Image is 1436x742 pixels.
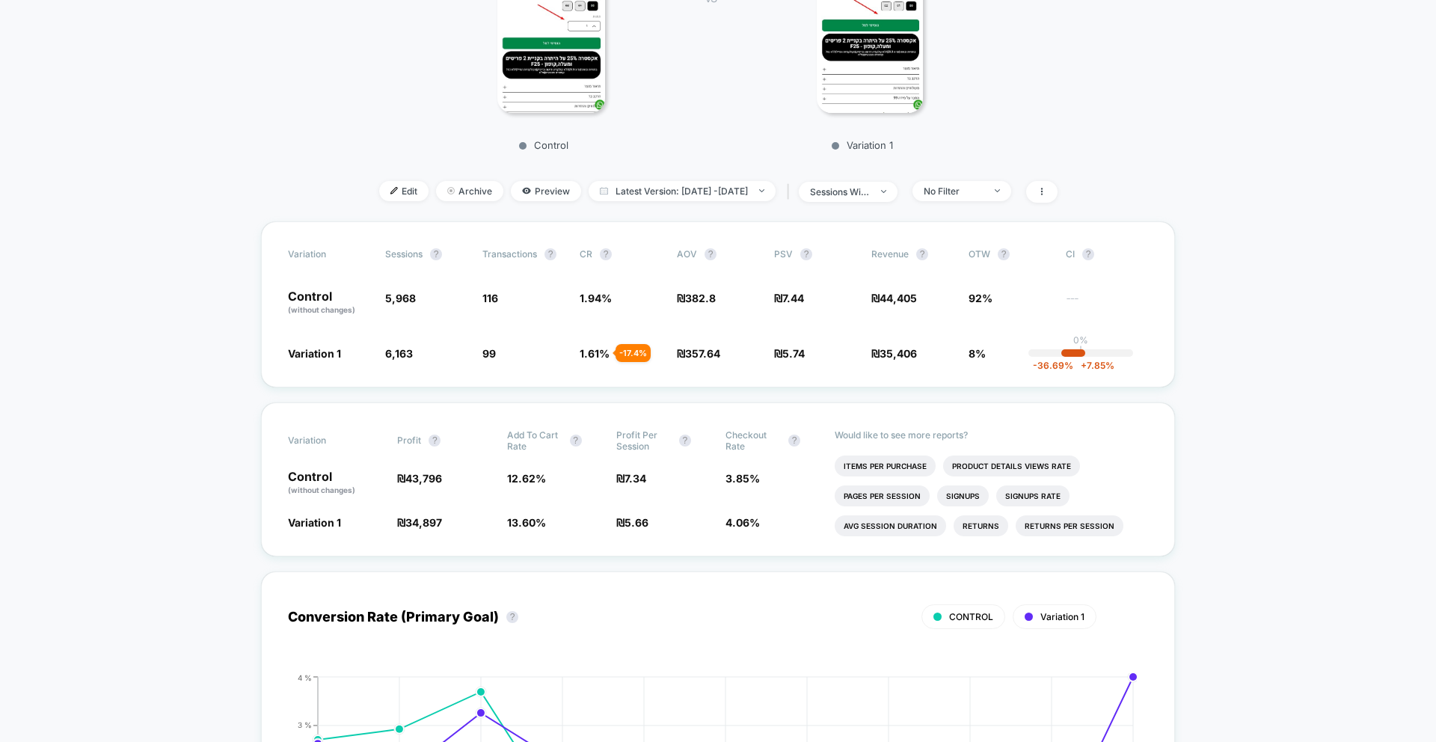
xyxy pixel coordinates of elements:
[288,290,370,316] p: Control
[788,435,800,447] button: ?
[725,516,760,529] span: 4.06 %
[880,347,917,360] span: 35,406
[1073,360,1114,371] span: 7.85 %
[954,515,1008,536] li: Returns
[677,248,697,260] span: AOV
[943,456,1080,476] li: Product Details Views Rate
[507,516,546,529] span: 13.60 %
[397,435,421,446] span: Profit
[616,429,672,452] span: Profit Per Session
[385,347,413,360] span: 6,163
[782,347,805,360] span: 5.74
[871,292,917,304] span: ₪
[759,189,764,192] img: end
[1033,360,1073,371] span: -36.69 %
[880,292,917,304] span: 44,405
[616,516,648,529] span: ₪
[1016,515,1123,536] li: Returns Per Session
[580,347,610,360] span: 1.61 %
[447,187,455,194] img: end
[1073,334,1088,346] p: 0%
[390,187,398,194] img: edit
[397,516,442,529] span: ₪
[774,248,793,260] span: PSV
[871,347,917,360] span: ₪
[810,186,870,197] div: sessions with impression
[969,248,1051,260] span: OTW
[996,485,1070,506] li: Signups Rate
[288,305,355,314] span: (without changes)
[774,347,805,360] span: ₪
[685,292,716,304] span: 382.8
[800,248,812,260] button: ?
[298,720,312,729] tspan: 3 %
[482,248,537,260] span: Transactions
[616,344,651,362] div: - 17.4 %
[949,611,993,622] span: CONTROL
[937,485,989,506] li: Signups
[774,292,804,304] span: ₪
[288,470,382,496] p: Control
[506,611,518,623] button: ?
[1081,360,1087,371] span: +
[881,190,886,193] img: end
[1079,346,1082,357] p: |
[430,248,442,260] button: ?
[916,248,928,260] button: ?
[677,347,720,360] span: ₪
[288,485,355,494] span: (without changes)
[288,347,341,360] span: Variation 1
[1066,248,1148,260] span: CI
[677,292,716,304] span: ₪
[288,429,370,452] span: Variation
[1040,611,1084,622] span: Variation 1
[288,516,341,529] span: Variation 1
[405,472,442,485] span: 43,796
[835,515,946,536] li: Avg Session Duration
[589,181,776,201] span: Latest Version: [DATE] - [DATE]
[570,435,582,447] button: ?
[782,292,804,304] span: 7.44
[725,429,781,452] span: Checkout Rate
[288,248,370,260] span: Variation
[385,292,416,304] span: 5,968
[544,248,556,260] button: ?
[969,292,992,304] span: 92%
[835,485,930,506] li: Pages Per Session
[625,472,646,485] span: 7.34
[379,181,429,201] span: Edit
[679,435,691,447] button: ?
[731,139,993,151] p: Variation 1
[413,139,675,151] p: Control
[969,347,986,360] span: 8%
[924,185,984,197] div: No Filter
[995,189,1000,192] img: end
[507,429,562,452] span: Add To Cart Rate
[783,181,799,203] span: |
[1066,294,1148,316] span: ---
[871,248,909,260] span: Revenue
[625,516,648,529] span: 5.66
[705,248,717,260] button: ?
[580,292,612,304] span: 1.94 %
[397,472,442,485] span: ₪
[685,347,720,360] span: 357.64
[1082,248,1094,260] button: ?
[405,516,442,529] span: 34,897
[507,472,546,485] span: 12.62 %
[436,181,503,201] span: Archive
[511,181,581,201] span: Preview
[725,472,760,485] span: 3.85 %
[835,429,1148,441] p: Would like to see more reports?
[998,248,1010,260] button: ?
[482,292,498,304] span: 116
[429,435,441,447] button: ?
[616,472,646,485] span: ₪
[580,248,592,260] span: CR
[835,456,936,476] li: Items Per Purchase
[600,248,612,260] button: ?
[385,248,423,260] span: Sessions
[482,347,496,360] span: 99
[298,672,312,681] tspan: 4 %
[600,187,608,194] img: calendar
